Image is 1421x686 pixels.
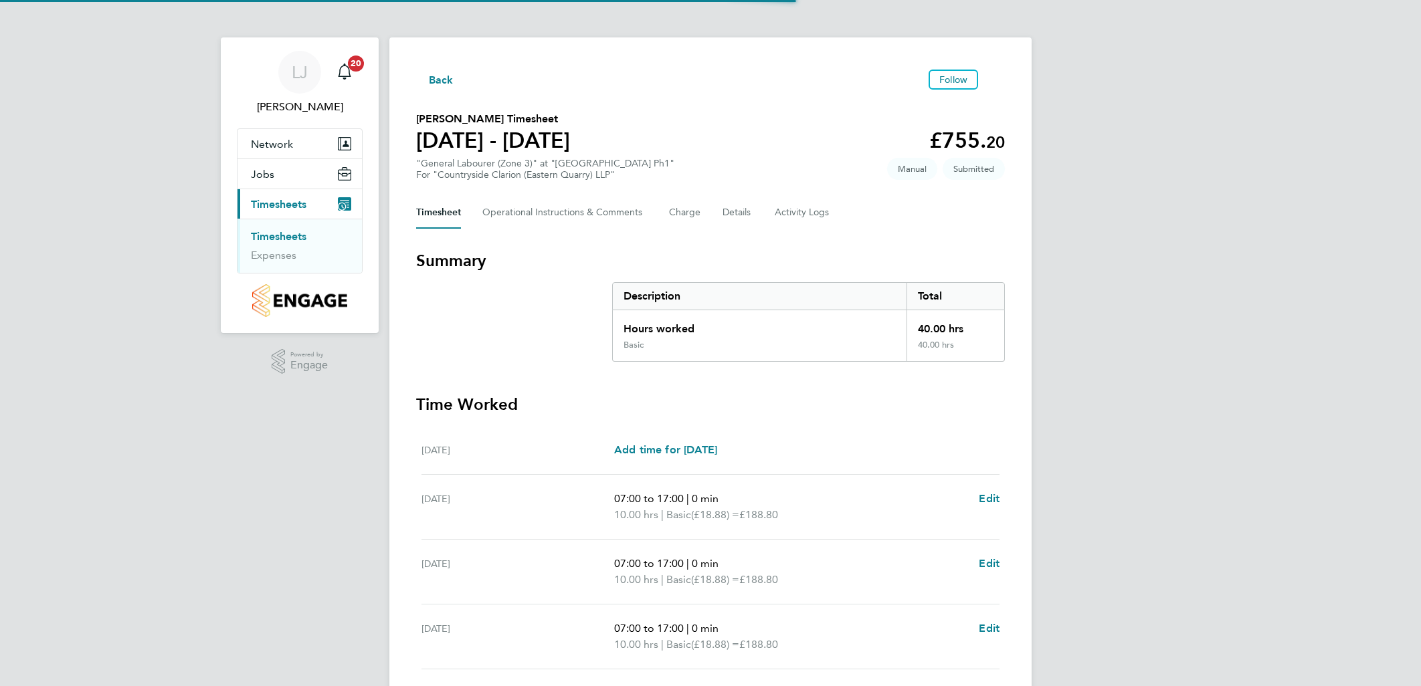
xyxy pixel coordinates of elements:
span: Network [251,138,293,150]
button: Back [416,71,454,88]
span: 0 min [692,492,719,505]
h3: Time Worked [416,394,1005,415]
span: (£18.88) = [691,573,739,586]
app-decimal: £755. [929,128,1005,153]
span: | [661,573,664,586]
a: Timesheets [251,230,306,243]
div: For "Countryside Clarion (Eastern Quarry) LLP" [416,169,674,181]
span: 10.00 hrs [614,508,658,521]
span: | [661,638,664,651]
span: This timesheet is Submitted. [943,158,1005,180]
img: countryside-properties-logo-retina.png [252,284,347,317]
button: Timesheet [416,197,461,229]
span: 07:00 to 17:00 [614,557,684,570]
span: 0 min [692,622,719,635]
span: Basic [666,507,691,523]
a: Add time for [DATE] [614,442,717,458]
button: Details [723,197,753,229]
span: Edit [979,492,1000,505]
div: Timesheets [238,219,362,273]
a: Edit [979,620,1000,637]
button: Network [238,129,362,158]
span: LJ [292,64,308,81]
span: Edit [979,557,1000,570]
div: [DATE] [421,442,614,458]
a: Edit [979,556,1000,572]
span: 10.00 hrs [614,638,658,651]
span: £188.80 [739,573,778,586]
span: £188.80 [739,638,778,651]
button: Operational Instructions & Comments [482,197,648,229]
a: 20 [331,51,358,94]
span: 20 [348,55,364,72]
div: Summary [612,282,1005,362]
div: [DATE] [421,556,614,588]
span: Powered by [290,349,328,360]
span: Jobs [251,168,274,181]
span: Lewis Jenner [237,99,363,115]
span: 07:00 to 17:00 [614,622,684,635]
span: Basic [666,572,691,588]
span: 10.00 hrs [614,573,658,586]
span: Basic [666,637,691,653]
div: 40.00 hrs [907,310,1004,340]
span: Timesheets [251,198,306,211]
h2: [PERSON_NAME] Timesheet [416,111,570,127]
a: Powered byEngage [272,349,328,374]
div: Description [613,283,907,310]
button: Charge [669,197,701,229]
a: Edit [979,491,1000,507]
span: (£18.88) = [691,508,739,521]
button: Timesheets Menu [983,76,1005,83]
span: Engage [290,360,328,371]
div: [DATE] [421,491,614,523]
button: Follow [929,70,978,90]
nav: Main navigation [221,37,379,333]
span: Add time for [DATE] [614,443,717,456]
button: Timesheets [238,189,362,219]
div: "General Labourer (Zone 3)" at "[GEOGRAPHIC_DATA] Ph1" [416,158,674,181]
button: Activity Logs [775,197,831,229]
a: Expenses [251,249,296,261]
span: Back [429,72,454,88]
span: 0 min [692,557,719,570]
div: Total [907,283,1004,310]
span: (£18.88) = [691,638,739,651]
span: 07:00 to 17:00 [614,492,684,505]
span: Edit [979,622,1000,635]
span: | [661,508,664,521]
span: £188.80 [739,508,778,521]
h3: Summary [416,250,1005,271]
a: Go to home page [237,284,363,317]
a: LJ[PERSON_NAME] [237,51,363,115]
span: | [686,622,689,635]
span: | [686,492,689,505]
span: Follow [939,74,967,86]
span: This timesheet was manually created. [887,158,937,180]
div: Basic [624,340,644,350]
div: 40.00 hrs [907,340,1004,361]
button: Jobs [238,159,362,189]
div: [DATE] [421,620,614,653]
span: | [686,557,689,570]
h1: [DATE] - [DATE] [416,127,570,154]
span: 20 [986,132,1005,152]
div: Hours worked [613,310,907,340]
